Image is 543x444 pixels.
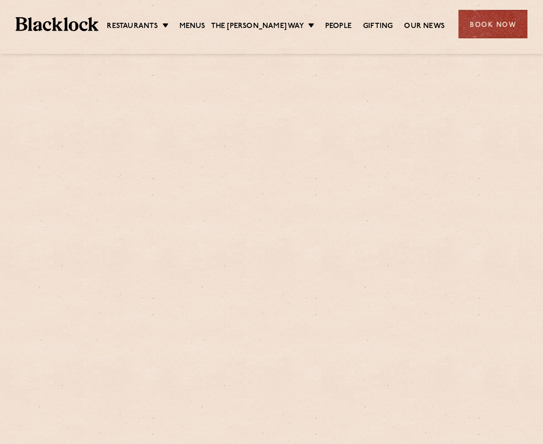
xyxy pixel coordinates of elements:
div: Book Now [458,10,527,38]
a: Our News [404,21,444,33]
a: Menus [179,21,205,33]
a: Restaurants [107,21,158,33]
a: Gifting [363,21,393,33]
img: BL_Textured_Logo-footer-cropped.svg [16,17,99,31]
a: The [PERSON_NAME] Way [211,21,304,33]
a: People [325,21,352,33]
